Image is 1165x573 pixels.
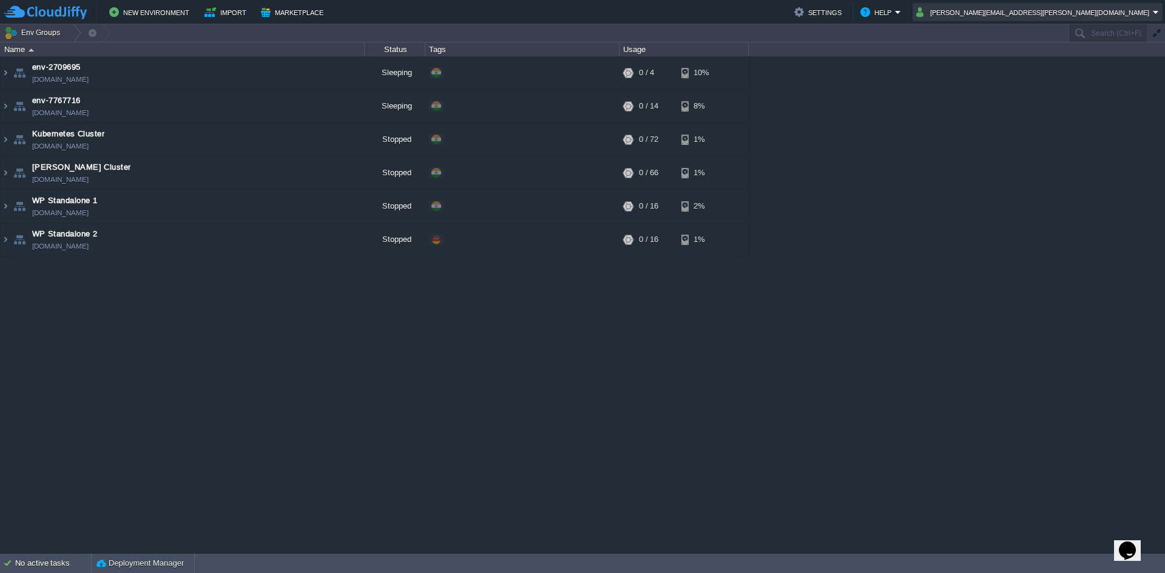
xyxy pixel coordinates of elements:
[365,123,425,156] div: Stopped
[32,207,89,219] a: [DOMAIN_NAME]
[32,228,97,240] a: WP Standalone 2
[11,56,28,89] img: AMDAwAAAACH5BAEAAAAALAAAAAABAAEAAAICRAEAOw==
[32,95,81,107] a: env-7767716
[29,49,34,52] img: AMDAwAAAACH5BAEAAAAALAAAAAABAAEAAAICRAEAOw==
[109,5,193,19] button: New Environment
[15,554,91,573] div: No active tasks
[639,156,658,189] div: 0 / 66
[1,190,10,223] img: AMDAwAAAACH5BAEAAAAALAAAAAABAAEAAAICRAEAOw==
[426,42,619,56] div: Tags
[794,5,845,19] button: Settings
[681,90,721,122] div: 8%
[32,128,104,140] a: Kubernetes Cluster
[639,190,658,223] div: 0 / 16
[365,42,425,56] div: Status
[639,90,658,122] div: 0 / 14
[11,190,28,223] img: AMDAwAAAACH5BAEAAAAALAAAAAABAAEAAAICRAEAOw==
[4,24,64,41] button: Env Groups
[261,5,327,19] button: Marketplace
[1114,524,1153,561] iframe: chat widget
[620,42,748,56] div: Usage
[365,90,425,122] div: Sleeping
[365,190,425,223] div: Stopped
[32,61,81,73] a: env-2709695
[639,123,658,156] div: 0 / 72
[916,5,1153,19] button: [PERSON_NAME][EMAIL_ADDRESS][PERSON_NAME][DOMAIN_NAME]
[32,161,130,173] a: [PERSON_NAME] Cluster
[681,223,721,256] div: 1%
[681,156,721,189] div: 1%
[4,5,87,20] img: CloudJiffy
[1,56,10,89] img: AMDAwAAAACH5BAEAAAAALAAAAAABAAEAAAICRAEAOw==
[32,240,89,252] a: [DOMAIN_NAME]
[11,156,28,189] img: AMDAwAAAACH5BAEAAAAALAAAAAABAAEAAAICRAEAOw==
[11,223,28,256] img: AMDAwAAAACH5BAEAAAAALAAAAAABAAEAAAICRAEAOw==
[860,5,895,19] button: Help
[365,156,425,189] div: Stopped
[32,195,97,207] a: WP Standalone 1
[681,123,721,156] div: 1%
[639,56,654,89] div: 0 / 4
[1,90,10,122] img: AMDAwAAAACH5BAEAAAAALAAAAAABAAEAAAICRAEAOw==
[32,173,89,186] a: [DOMAIN_NAME]
[365,223,425,256] div: Stopped
[1,223,10,256] img: AMDAwAAAACH5BAEAAAAALAAAAAABAAEAAAICRAEAOw==
[681,190,721,223] div: 2%
[32,140,89,152] a: [DOMAIN_NAME]
[11,123,28,156] img: AMDAwAAAACH5BAEAAAAALAAAAAABAAEAAAICRAEAOw==
[11,90,28,122] img: AMDAwAAAACH5BAEAAAAALAAAAAABAAEAAAICRAEAOw==
[681,56,721,89] div: 10%
[365,56,425,89] div: Sleeping
[204,5,250,19] button: Import
[1,156,10,189] img: AMDAwAAAACH5BAEAAAAALAAAAAABAAEAAAICRAEAOw==
[1,42,364,56] div: Name
[32,107,89,119] a: [DOMAIN_NAME]
[1,123,10,156] img: AMDAwAAAACH5BAEAAAAALAAAAAABAAEAAAICRAEAOw==
[32,73,89,85] a: [DOMAIN_NAME]
[96,557,184,569] button: Deployment Manager
[639,223,658,256] div: 0 / 16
